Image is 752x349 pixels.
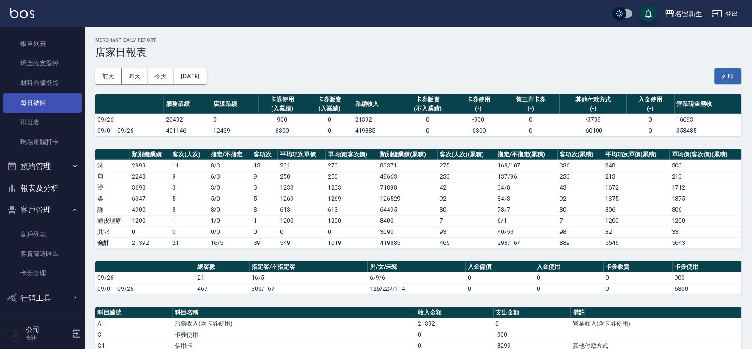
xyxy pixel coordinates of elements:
[495,204,558,215] td: 73 / 7
[252,149,278,160] th: 客項次
[466,261,535,272] th: 入金儲值
[173,329,416,340] td: 卡券使用
[252,215,278,226] td: 1
[164,114,211,125] td: 20492
[130,193,170,204] td: 6347
[670,226,742,237] td: 33
[494,307,571,318] th: 支出金額
[400,125,455,136] td: 0
[130,204,170,215] td: 4900
[95,283,195,294] td: 09/01 - 09/26
[675,94,742,114] th: 營業現金應收
[259,125,306,136] td: 6300
[326,160,378,171] td: 273
[278,237,326,248] td: 549
[604,272,673,283] td: 0
[130,149,170,160] th: 類別總業績
[170,182,209,193] td: 3
[209,149,252,160] th: 指定/不指定
[211,94,258,114] th: 店販業績
[3,155,82,177] button: 預約管理
[675,9,702,19] div: 名留新生
[558,215,603,226] td: 7
[673,261,742,272] th: 卡券使用
[603,171,670,182] td: 213
[560,114,627,125] td: -3799
[558,204,603,215] td: 80
[353,114,400,125] td: 21392
[95,125,164,136] td: 09/01 - 09/26
[173,307,416,318] th: 科目名稱
[3,73,82,93] a: 材料自購登錄
[306,125,353,136] td: 0
[170,149,209,160] th: 客次(人次)
[3,132,82,152] a: 現場電腦打卡
[504,95,558,104] div: 第三方卡券
[640,5,657,22] button: save
[416,307,494,318] th: 收入金額
[438,204,495,215] td: 80
[495,160,558,171] td: 168 / 107
[562,95,625,104] div: 其他付款方式
[95,46,742,58] h3: 店家日報表
[95,329,173,340] td: C
[502,114,560,125] td: 0
[252,193,278,204] td: 5
[252,204,278,215] td: 8
[416,318,494,329] td: 21392
[504,104,558,113] div: (-)
[558,237,603,248] td: 889
[571,307,742,318] th: 備註
[164,125,211,136] td: 401146
[604,261,673,272] th: 卡券販賣
[495,182,558,193] td: 34 / 8
[326,193,378,204] td: 1269
[558,182,603,193] td: 43
[670,171,742,182] td: 213
[378,204,438,215] td: 64495
[170,215,209,226] td: 1
[95,193,130,204] td: 染
[326,182,378,193] td: 1233
[3,199,82,221] button: 客戶管理
[259,114,306,125] td: 900
[170,171,209,182] td: 9
[403,95,453,104] div: 卡券販賣
[560,125,627,136] td: -60100
[629,104,672,113] div: (-)
[670,237,742,248] td: 5643
[535,272,604,283] td: 0
[261,104,304,113] div: (入業績)
[627,114,674,125] td: 0
[95,318,173,329] td: A1
[95,261,742,295] table: a dense table
[670,149,742,160] th: 單均價(客次價)(累積)
[195,283,250,294] td: 467
[209,182,252,193] td: 3 / 0
[715,68,742,84] button: 列印
[675,125,742,136] td: 353485
[670,182,742,193] td: 1712
[306,114,353,125] td: 0
[603,160,670,171] td: 248
[562,104,625,113] div: (-)
[326,171,378,182] td: 250
[378,193,438,204] td: 126529
[378,182,438,193] td: 71898
[170,204,209,215] td: 8
[603,193,670,204] td: 1375
[378,160,438,171] td: 83371
[502,125,560,136] td: 0
[558,193,603,204] td: 92
[95,171,130,182] td: 剪
[438,237,495,248] td: 465
[250,272,368,283] td: 16/5
[326,226,378,237] td: 0
[95,237,130,248] td: 合計
[353,125,400,136] td: 419885
[661,5,706,23] button: 名留新生
[494,318,571,329] td: 0
[400,114,455,125] td: 0
[252,171,278,182] td: 9
[3,177,82,199] button: 報表及分析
